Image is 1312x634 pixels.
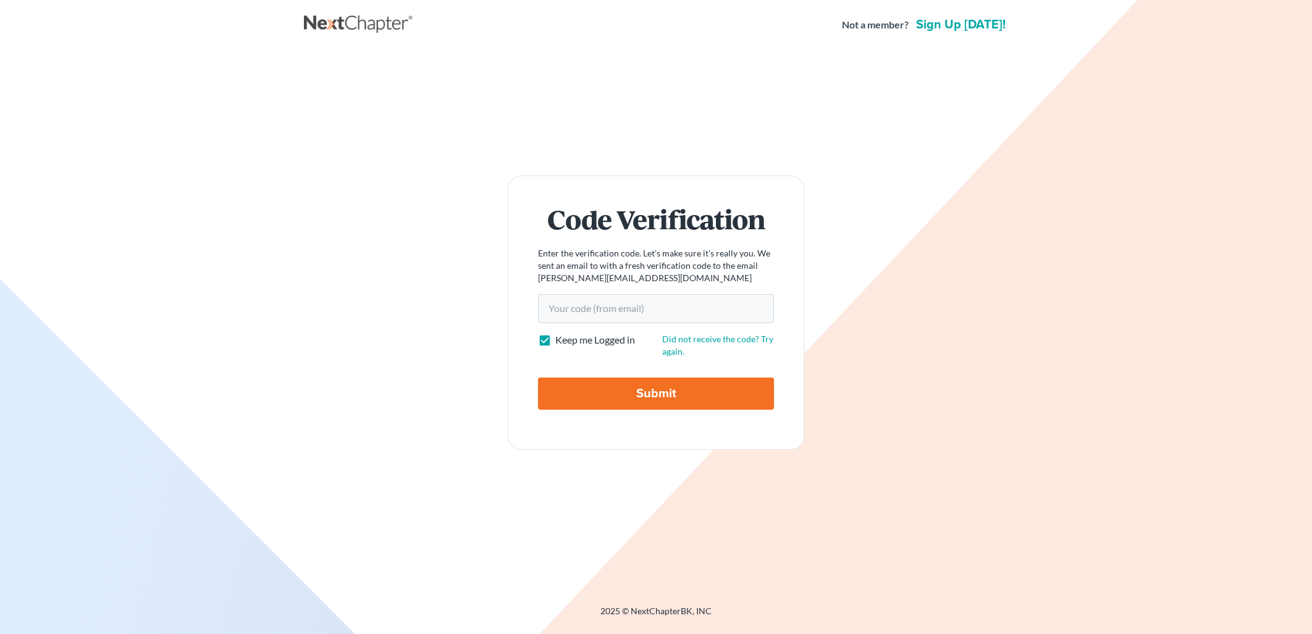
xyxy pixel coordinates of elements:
input: Submit [538,378,774,410]
a: Did not receive the code? Try again. [662,334,773,357]
h1: Code Verification [538,206,774,232]
p: Enter the verification code. Let's make sure it's really you. We sent an email to with a fresh ve... [538,247,774,284]
strong: Not a member? [842,18,909,32]
div: 2025 © NextChapterBK, INC [304,605,1008,627]
input: Your code (from email) [538,294,774,323]
a: Sign up [DATE]! [914,19,1008,31]
label: Keep me Logged in [555,333,635,347]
